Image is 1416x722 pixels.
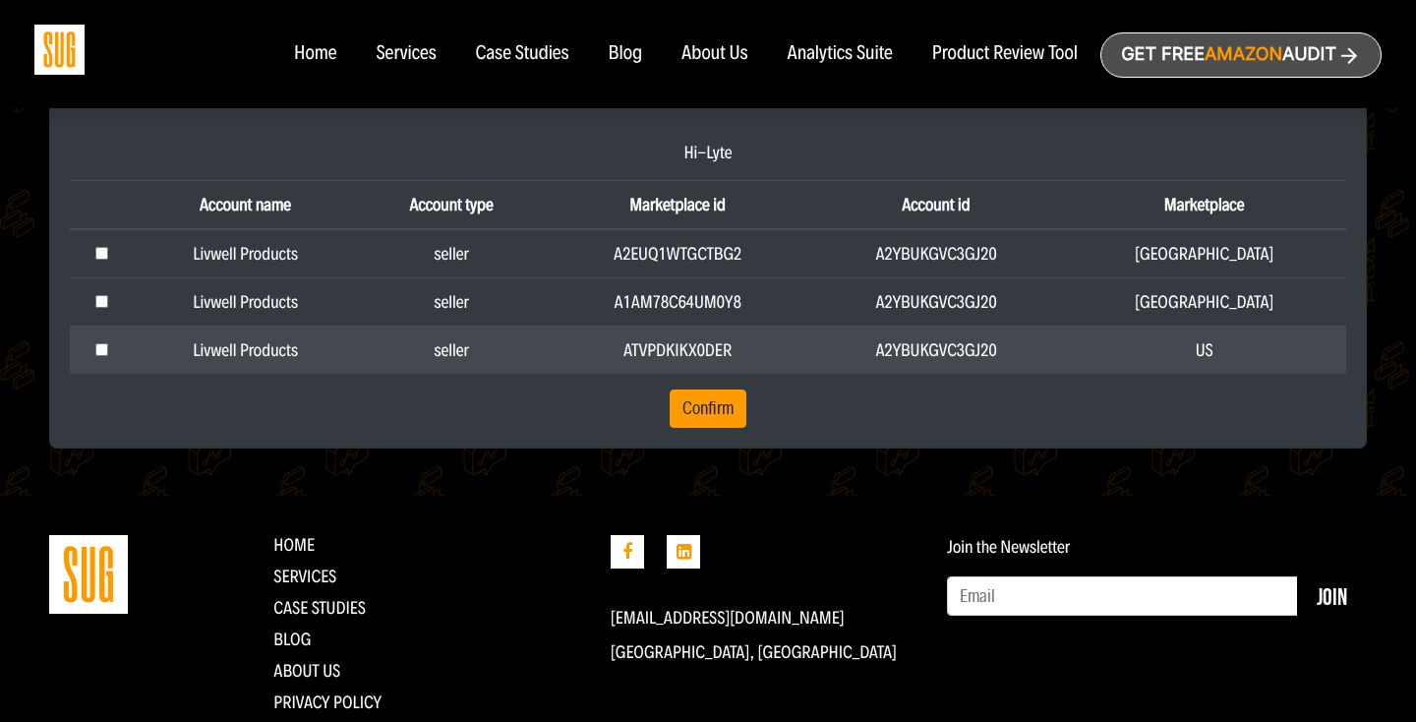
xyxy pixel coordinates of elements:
[134,229,358,278] td: Livwell Products
[546,229,810,278] td: A2EUQ1WTGCTBG2
[49,535,128,614] img: Straight Up Growth
[476,43,569,65] a: Case Studies
[810,229,1063,278] td: A2YBUKGVC3GJ20
[376,43,436,65] a: Services
[134,180,358,229] th: Account name
[273,629,311,650] a: Blog
[134,326,358,374] td: Livwell Products
[810,180,1063,229] th: Account id
[611,642,918,662] p: [GEOGRAPHIC_DATA], [GEOGRAPHIC_DATA]
[810,277,1063,326] td: A2YBUKGVC3GJ20
[546,277,810,326] td: A1AM78C64UM0Y8
[273,660,340,682] a: About Us
[681,43,748,65] a: About Us
[670,390,746,429] button: Confirm
[134,277,358,326] td: Livwell Products
[546,180,810,229] th: Marketplace id
[947,576,1298,616] input: Email
[1297,576,1367,616] button: Join
[34,25,85,75] img: Sug
[611,607,845,629] a: [EMAIL_ADDRESS][DOMAIN_NAME]
[273,692,382,713] a: Privacy Policy
[70,141,1346,164] div: Hi-Lyte
[358,326,546,374] td: seller
[1100,32,1382,78] a: Get freeAmazonAudit
[609,43,643,65] a: Blog
[1062,277,1346,326] td: [GEOGRAPHIC_DATA]
[1205,44,1282,65] span: Amazon
[546,326,810,374] td: ATVPDKIKX0DER
[358,229,546,278] td: seller
[358,277,546,326] td: seller
[788,43,893,65] a: Analytics Suite
[1062,326,1346,374] td: US
[273,597,366,619] a: CASE STUDIES
[273,534,315,556] a: Home
[1062,229,1346,278] td: [GEOGRAPHIC_DATA]
[947,537,1070,557] label: Join the Newsletter
[294,43,336,65] a: Home
[273,566,336,587] a: Services
[358,180,546,229] th: Account type
[1062,180,1346,229] th: Marketplace
[810,326,1063,374] td: A2YBUKGVC3GJ20
[932,43,1078,65] a: Product Review Tool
